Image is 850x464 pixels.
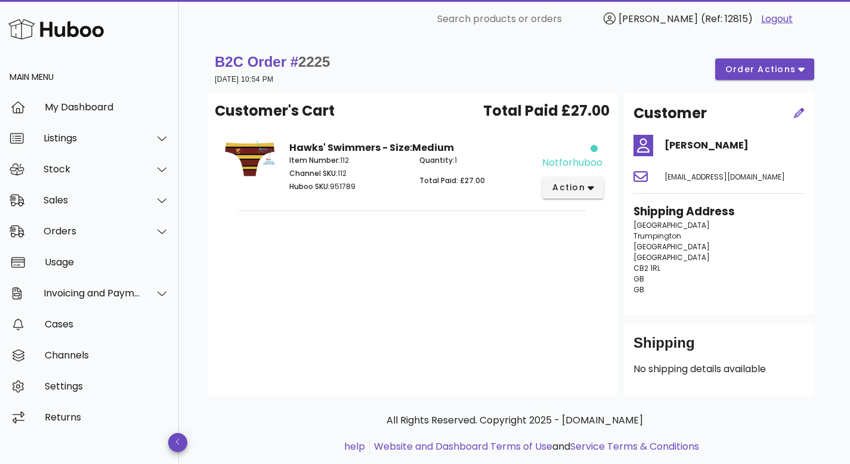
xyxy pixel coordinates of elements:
[619,12,698,26] span: [PERSON_NAME]
[344,440,365,453] a: help
[8,16,104,42] img: Huboo Logo
[419,175,485,185] span: Total Paid: £27.00
[289,168,338,178] span: Channel SKU:
[761,12,793,26] a: Logout
[715,58,814,80] button: order actions
[725,63,796,76] span: order actions
[298,54,330,70] span: 2225
[289,181,405,192] p: 951789
[215,75,273,83] small: [DATE] 10:54 PM
[289,155,340,165] span: Item Number:
[44,132,141,144] div: Listings
[542,156,602,170] div: notforhuboo
[633,242,710,252] span: [GEOGRAPHIC_DATA]
[701,12,753,26] span: (Ref: 12815)
[419,155,535,166] p: 1
[44,163,141,175] div: Stock
[570,440,699,453] a: Service Terms & Conditions
[45,412,169,423] div: Returns
[633,252,710,262] span: [GEOGRAPHIC_DATA]
[44,225,141,237] div: Orders
[215,100,335,122] span: Customer's Cart
[483,100,610,122] span: Total Paid £27.00
[542,177,604,199] button: action
[633,231,681,241] span: Trumpington
[374,440,552,453] a: Website and Dashboard Terms of Use
[633,333,805,362] div: Shipping
[289,181,330,191] span: Huboo SKU:
[419,155,455,165] span: Quantity:
[224,141,275,177] img: Product Image
[370,440,699,454] li: and
[633,274,644,284] span: GB
[45,349,169,361] div: Channels
[45,318,169,330] div: Cases
[44,287,141,299] div: Invoicing and Payments
[289,141,454,154] strong: Hawks' Swimmers - Size:Medium
[44,194,141,206] div: Sales
[633,220,710,230] span: [GEOGRAPHIC_DATA]
[45,101,169,113] div: My Dashboard
[289,155,405,166] p: 112
[664,172,785,182] span: [EMAIL_ADDRESS][DOMAIN_NAME]
[633,263,660,273] span: CB2 1RL
[217,413,812,428] p: All Rights Reserved. Copyright 2025 - [DOMAIN_NAME]
[552,181,585,194] span: action
[633,284,644,295] span: GB
[45,256,169,268] div: Usage
[45,381,169,392] div: Settings
[289,168,405,179] p: 112
[664,138,805,153] h4: [PERSON_NAME]
[215,54,330,70] strong: B2C Order #
[633,203,805,220] h3: Shipping Address
[633,103,707,124] h2: Customer
[633,362,805,376] p: No shipping details available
